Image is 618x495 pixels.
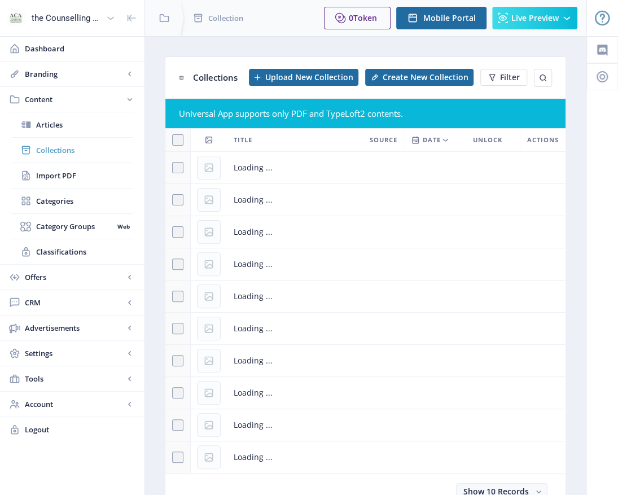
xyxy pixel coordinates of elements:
button: Mobile Portal [396,7,486,29]
td: Loading ... [227,313,566,345]
span: Unlock [473,133,502,147]
span: Offers [25,271,124,283]
span: Title [234,133,252,147]
img: properties.app_icon.jpeg [7,9,25,27]
span: Collections [193,72,238,83]
button: 0Token [324,7,391,29]
td: Loading ... [227,441,566,474]
span: Filter [500,73,520,82]
a: Category GroupsWeb [11,214,133,239]
td: Loading ... [227,409,566,441]
button: Live Preview [492,7,577,29]
span: Settings [25,348,124,359]
div: the Counselling Australia Magazine [32,6,102,30]
a: Articles [11,112,133,137]
span: Articles [36,119,133,130]
button: Upload New Collection [249,69,358,86]
span: Collections [36,144,133,156]
span: Import PDF [36,170,133,181]
button: Filter [480,69,527,86]
a: Classifications [11,239,133,264]
span: Categories [36,195,133,207]
span: Logout [25,424,135,435]
div: Universal App supports only PDF and TypeLoft2 contents. [179,108,552,119]
span: Token [353,12,377,23]
span: Account [25,398,124,410]
button: Create New Collection [365,69,474,86]
a: Collections [11,138,133,163]
td: Loading ... [227,345,566,377]
span: Tools [25,373,124,384]
span: Date [423,133,441,147]
a: New page [358,69,474,86]
span: Collection [208,12,243,24]
span: Upload New Collection [265,73,353,82]
td: Loading ... [227,377,566,409]
span: Category Groups [36,221,113,232]
span: Mobile Portal [423,14,476,23]
td: Loading ... [227,216,566,248]
span: Content [25,94,124,105]
span: Actions [527,133,559,147]
span: Live Preview [511,14,559,23]
td: Loading ... [227,184,566,216]
span: Classifications [36,246,133,257]
td: Loading ... [227,248,566,281]
span: Source [370,133,397,147]
td: Loading ... [227,281,566,313]
td: Loading ... [227,152,566,184]
span: Dashboard [25,43,135,54]
a: Import PDF [11,163,133,188]
span: Branding [25,68,124,80]
span: Create New Collection [383,73,468,82]
span: CRM [25,297,124,308]
a: Categories [11,189,133,213]
span: Advertisements [25,322,124,334]
nb-badge: Web [113,221,133,232]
